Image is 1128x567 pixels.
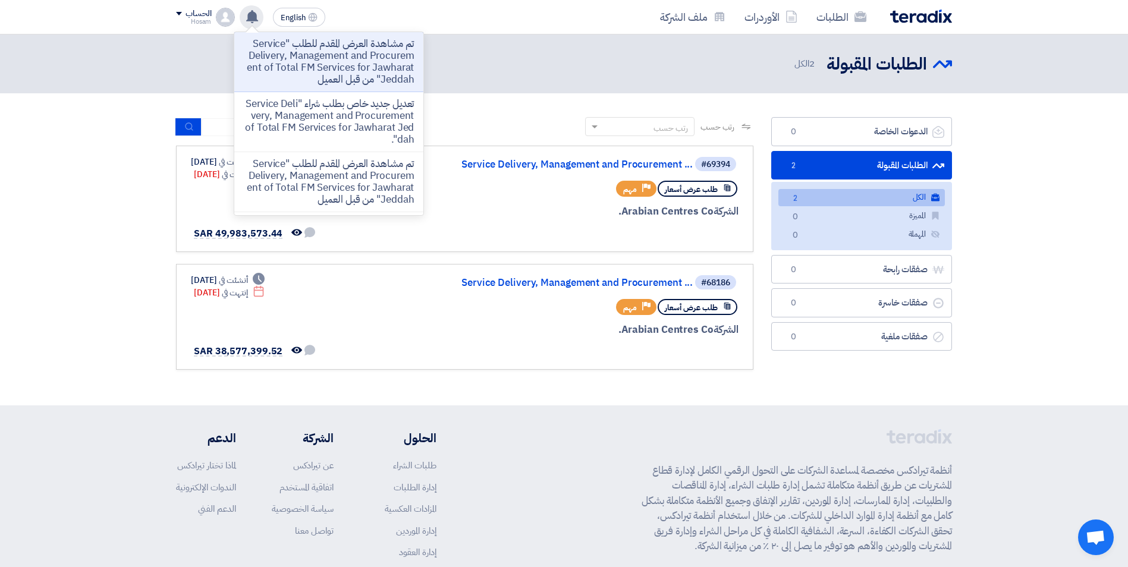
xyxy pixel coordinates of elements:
[771,117,952,146] a: الدعوات الخاصة0
[453,322,739,338] div: Arabian Centres Co.
[786,297,800,309] span: 0
[778,189,945,206] a: الكل
[191,274,265,286] div: [DATE]
[385,502,436,515] a: المزادات العكسية
[219,156,247,168] span: أنشئت في
[177,459,236,472] a: لماذا تختار تيرادكس
[244,98,414,146] p: تعديل جديد خاص بطلب شراء "Service Delivery, Management and Procurement of Total FM Services for J...
[786,160,800,172] span: 2
[272,429,334,447] li: الشركة
[295,524,334,537] a: تواصل معنا
[807,3,876,31] a: الطلبات
[369,429,436,447] li: الحلول
[222,286,247,299] span: إنتهت في
[771,288,952,317] a: صفقات خاسرة0
[273,8,325,27] button: English
[293,459,334,472] a: عن تيرادكس
[244,38,414,86] p: تم مشاهدة العرض المقدم للطلب "Service Delivery, Management and Procurement of Total FM Services f...
[827,53,927,76] h2: الطلبات المقبولة
[399,546,436,559] a: إدارة العقود
[771,255,952,284] a: صفقات رابحة0
[786,126,800,138] span: 0
[202,118,368,136] input: ابحث بعنوان أو رقم الطلب
[701,279,730,287] div: #68186
[788,193,802,205] span: 2
[281,14,306,22] span: English
[394,481,436,494] a: إدارة الطلبات
[393,459,436,472] a: طلبات الشراء
[176,481,236,494] a: الندوات الإلكترونية
[194,226,282,241] span: SAR 49,983,573.44
[1078,519,1114,555] div: دردشة مفتوحة
[216,8,235,27] img: profile_test.png
[665,184,718,195] span: طلب عرض أسعار
[778,207,945,225] a: المميزة
[735,3,807,31] a: الأوردرات
[279,481,334,494] a: اتفاقية المستخدم
[701,160,730,169] div: #69394
[244,158,414,206] p: تم مشاهدة العرض المقدم للطلب "Service Delivery, Management and Procurement of Total FM Services f...
[665,302,718,313] span: طلب عرض أسعار
[788,211,802,223] span: 0
[700,121,734,133] span: رتب حسب
[219,274,247,286] span: أنشئت في
[194,344,282,358] span: SAR 38,577,399.52
[176,429,236,447] li: الدعم
[455,278,693,288] a: Service Delivery, Management and Procurement ...
[186,9,211,19] div: الحساب
[786,264,800,276] span: 0
[396,524,436,537] a: إدارة الموردين
[191,156,265,168] div: [DATE]
[771,322,952,351] a: صفقات ملغية0
[794,57,817,71] span: الكل
[176,18,211,25] div: Hosam
[771,151,952,180] a: الطلبات المقبولة2
[455,159,693,170] a: Service Delivery, Management and Procurement ...
[714,322,739,337] span: الشركة
[198,502,236,515] a: الدعم الفني
[623,302,637,313] span: مهم
[194,286,265,299] div: [DATE]
[623,184,637,195] span: مهم
[890,10,952,23] img: Teradix logo
[778,226,945,243] a: المهملة
[651,3,735,31] a: ملف الشركة
[222,168,247,181] span: إنتهت في
[453,204,739,219] div: Arabian Centres Co.
[788,229,802,242] span: 0
[714,204,739,219] span: الشركة
[809,57,815,70] span: 2
[194,168,265,181] div: [DATE]
[653,122,688,134] div: رتب حسب
[786,331,800,343] span: 0
[272,502,334,515] a: سياسة الخصوصية
[642,463,952,554] p: أنظمة تيرادكس مخصصة لمساعدة الشركات على التحول الرقمي الكامل لإدارة قطاع المشتريات عن طريق أنظمة ...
